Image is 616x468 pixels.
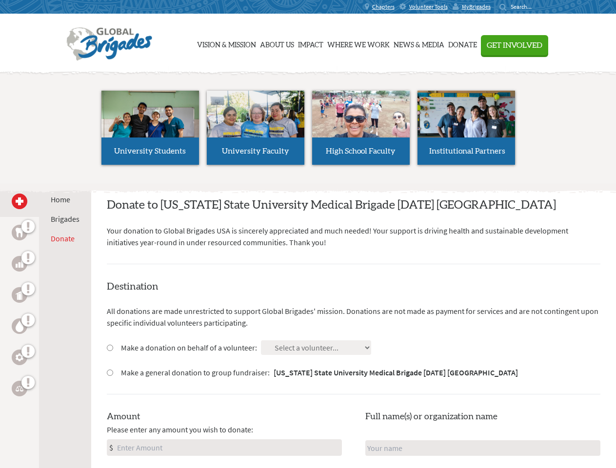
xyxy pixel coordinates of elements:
[51,213,79,225] li: Brigades
[107,410,140,424] label: Amount
[511,3,538,10] input: Search...
[51,233,79,244] li: Donate
[107,197,600,213] h2: Donate to [US_STATE] State University Medical Brigade [DATE] [GEOGRAPHIC_DATA]
[16,260,23,268] img: Business
[481,35,548,55] button: Get Involved
[417,91,515,156] img: menu_brigades_submenu_4.jpg
[114,147,186,155] span: University Students
[12,350,27,365] a: Engineering
[107,280,600,293] h4: Destination
[101,91,199,165] a: University Students
[298,19,323,68] a: Impact
[260,19,294,68] a: About Us
[16,197,23,205] img: Medical
[12,225,27,240] a: Dental
[107,225,600,248] p: Your donation to Global Brigades USA is sincerely appreciated and much needed! Your support is dr...
[107,305,600,329] p: All donations are made unrestricted to support Global Brigades' mission. Donations are not made a...
[12,381,27,396] a: Legal Empowerment
[409,3,448,11] span: Volunteer Tools
[121,367,518,378] label: Make a general donation to group fundraiser:
[429,147,505,155] span: Institutional Partners
[365,440,600,456] input: Your name
[115,440,341,455] input: Enter Amount
[448,19,477,68] a: Donate
[365,410,497,424] label: Full name(s) or organization name
[274,368,518,377] strong: [US_STATE] State University Medical Brigade [DATE] [GEOGRAPHIC_DATA]
[16,386,23,391] img: Legal Empowerment
[12,256,27,272] a: Business
[394,19,444,68] a: News & Media
[372,3,395,11] span: Chapters
[312,91,410,138] img: menu_brigades_submenu_3.jpg
[51,195,70,204] a: Home
[16,320,23,331] img: Water
[16,353,23,361] img: Engineering
[16,228,23,237] img: Dental
[51,194,79,205] li: Home
[107,424,253,435] span: Please enter any amount you wish to donate:
[16,290,23,300] img: Public Health
[327,19,390,68] a: Where We Work
[12,287,27,303] a: Public Health
[487,41,542,49] span: Get Involved
[107,440,115,455] div: $
[12,318,27,334] a: Water
[197,19,256,68] a: Vision & Mission
[222,147,289,155] span: University Faculty
[51,214,79,224] a: Brigades
[417,91,515,165] a: Institutional Partners
[312,91,410,165] a: High School Faculty
[207,91,304,156] img: menu_brigades_submenu_2.jpg
[326,147,396,155] span: High School Faculty
[12,194,27,209] a: Medical
[51,234,75,243] a: Donate
[207,91,304,165] a: University Faculty
[462,3,491,11] span: MyBrigades
[121,342,257,353] label: Make a donation on behalf of a volunteer:
[101,91,199,156] img: menu_brigades_submenu_1.jpg
[66,27,152,61] img: Global Brigades Logo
